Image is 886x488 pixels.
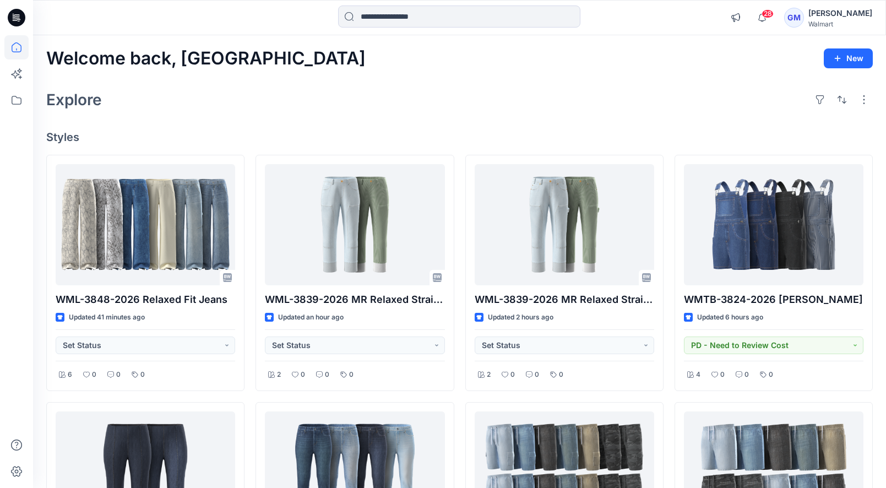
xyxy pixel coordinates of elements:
div: Walmart [808,20,872,28]
h4: Styles [46,131,873,144]
p: 0 [140,369,145,381]
p: WML-3839-2026 MR Relaxed Straight [PERSON_NAME] [475,292,654,307]
p: Updated 41 minutes ago [69,312,145,323]
p: 0 [116,369,121,381]
p: WMTB-3824-2026 [PERSON_NAME] [684,292,863,307]
p: 0 [92,369,96,381]
p: 2 [277,369,281,381]
p: WML-3839-2026 MR Relaxed Straight Carpenter_Cost Opt [265,292,444,307]
p: Updated 6 hours ago [697,312,763,323]
p: 0 [510,369,515,381]
p: Updated an hour ago [278,312,344,323]
p: 2 [487,369,491,381]
h2: Explore [46,91,102,109]
p: 0 [325,369,329,381]
p: 0 [535,369,539,381]
p: Updated 2 hours ago [488,312,553,323]
div: GM [784,8,804,28]
p: 6 [68,369,72,381]
p: 0 [744,369,749,381]
p: 0 [720,369,725,381]
a: WMTB-3824-2026 Shortall [684,164,863,285]
p: 0 [301,369,305,381]
div: [PERSON_NAME] [808,7,872,20]
a: WML-3839-2026 MR Relaxed Straight Carpenter [475,164,654,285]
p: 0 [769,369,773,381]
a: WML-3839-2026 MR Relaxed Straight Carpenter_Cost Opt [265,164,444,285]
a: WML-3848-2026 Relaxed Fit Jeans [56,164,235,285]
p: 0 [349,369,354,381]
h2: Welcome back, [GEOGRAPHIC_DATA] [46,48,366,69]
button: New [824,48,873,68]
p: 4 [696,369,700,381]
span: 28 [762,9,774,18]
p: WML-3848-2026 Relaxed Fit Jeans [56,292,235,307]
p: 0 [559,369,563,381]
